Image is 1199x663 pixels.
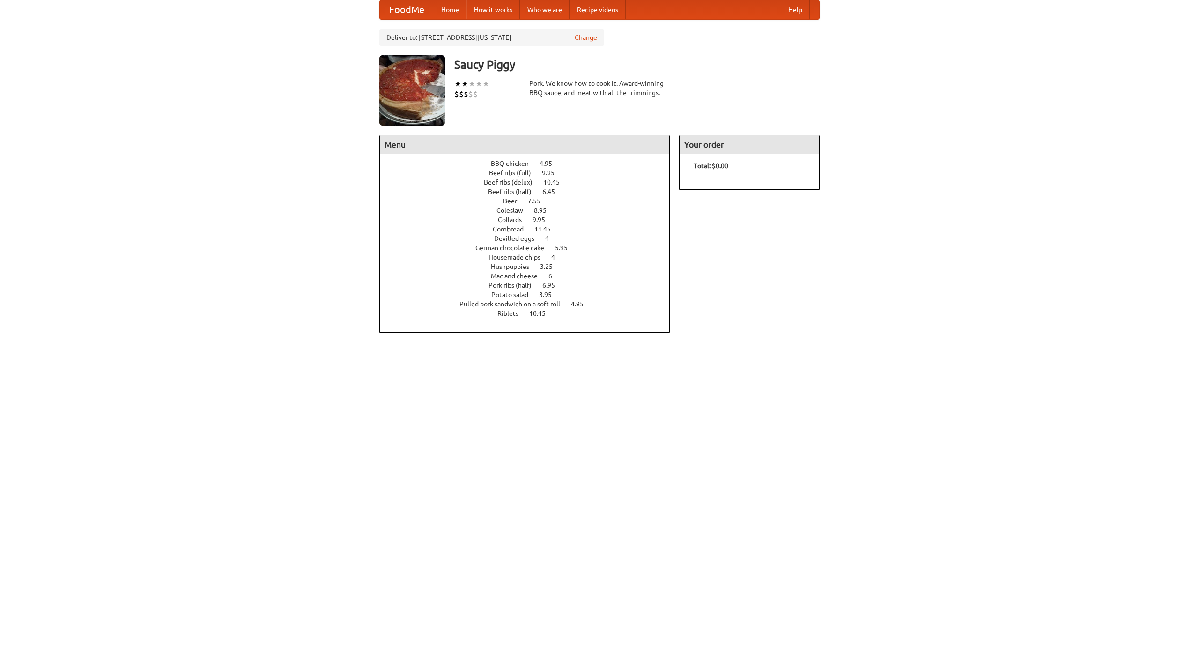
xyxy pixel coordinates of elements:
a: German chocolate cake 5.95 [475,244,585,252]
span: 9.95 [533,216,555,223]
span: Riblets [497,310,528,317]
span: Devilled eggs [494,235,544,242]
a: BBQ chicken 4.95 [491,160,570,167]
span: 6.95 [542,282,564,289]
span: Beef ribs (delux) [484,179,542,186]
span: 10.45 [543,179,569,186]
a: Pork ribs (half) 6.95 [488,282,572,289]
a: Mac and cheese 6 [491,272,570,280]
a: Hushpuppies 3.25 [491,263,570,270]
a: How it works [466,0,520,19]
div: Pork. We know how to cook it. Award-winning BBQ sauce, and meat with all the trimmings. [529,79,670,97]
a: Housemade chips 4 [488,253,572,261]
li: $ [473,89,478,99]
li: $ [468,89,473,99]
a: Cornbread 11.45 [493,225,568,233]
a: Home [434,0,466,19]
a: Who we are [520,0,570,19]
a: Beef ribs (full) 9.95 [489,169,572,177]
li: ★ [482,79,489,89]
a: Potato salad 3.95 [491,291,569,298]
span: 3.95 [539,291,561,298]
span: Mac and cheese [491,272,547,280]
span: 3.25 [540,263,562,270]
span: Hushpuppies [491,263,539,270]
li: ★ [468,79,475,89]
li: ★ [475,79,482,89]
a: Coleslaw 8.95 [496,207,564,214]
a: Riblets 10.45 [497,310,563,317]
span: Pulled pork sandwich on a soft roll [459,300,570,308]
img: angular.jpg [379,55,445,126]
a: Recipe videos [570,0,626,19]
h4: Menu [380,135,669,154]
span: 6.45 [542,188,564,195]
h4: Your order [680,135,819,154]
li: $ [464,89,468,99]
span: Housemade chips [488,253,550,261]
span: Potato salad [491,291,538,298]
span: 5.95 [555,244,577,252]
a: Collards 9.95 [498,216,562,223]
a: Beef ribs (half) 6.45 [488,188,572,195]
a: Beer 7.55 [503,197,558,205]
li: $ [454,89,459,99]
span: 4.95 [540,160,562,167]
a: Pulled pork sandwich on a soft roll 4.95 [459,300,601,308]
span: German chocolate cake [475,244,554,252]
div: Deliver to: [STREET_ADDRESS][US_STATE] [379,29,604,46]
span: 8.95 [534,207,556,214]
span: Beef ribs (half) [488,188,541,195]
span: 4.95 [571,300,593,308]
li: ★ [461,79,468,89]
span: 6 [548,272,562,280]
span: 11.45 [534,225,560,233]
a: Help [781,0,810,19]
a: Beef ribs (delux) 10.45 [484,179,577,186]
span: Beef ribs (full) [489,169,540,177]
li: $ [459,89,464,99]
a: Devilled eggs 4 [494,235,566,242]
h3: Saucy Piggy [454,55,820,74]
span: Beer [503,197,526,205]
span: 10.45 [529,310,555,317]
span: 4 [551,253,564,261]
span: Pork ribs (half) [488,282,541,289]
a: Change [575,33,597,42]
span: 9.95 [542,169,564,177]
span: Collards [498,216,531,223]
span: Cornbread [493,225,533,233]
li: ★ [454,79,461,89]
b: Total: $0.00 [694,162,728,170]
span: 7.55 [528,197,550,205]
a: FoodMe [380,0,434,19]
span: Coleslaw [496,207,533,214]
span: 4 [545,235,558,242]
span: BBQ chicken [491,160,538,167]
